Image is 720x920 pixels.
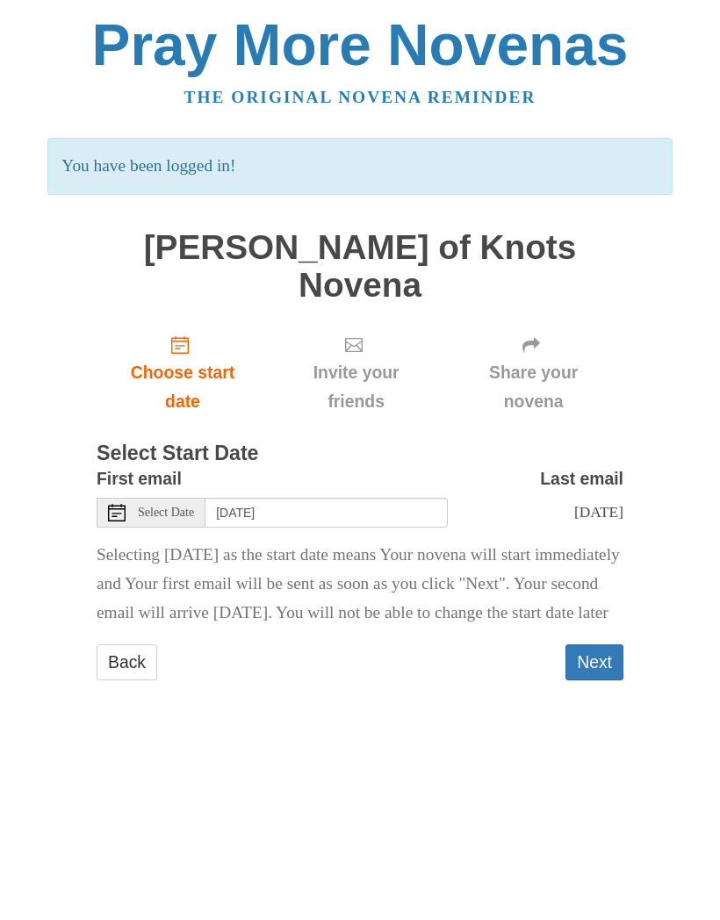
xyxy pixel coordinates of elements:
a: Pray More Novenas [92,12,629,77]
span: Select Date [138,507,194,519]
label: Last email [540,464,623,493]
p: Selecting [DATE] as the start date means Your novena will start immediately and Your first email ... [97,541,623,628]
span: [DATE] [574,503,623,521]
label: First email [97,464,182,493]
button: Next [565,644,623,680]
p: You have been logged in! [47,138,672,195]
h1: [PERSON_NAME] of Knots Novena [97,229,623,304]
span: Share your novena [461,358,606,416]
a: The original novena reminder [184,88,536,106]
h3: Select Start Date [97,442,623,465]
span: Choose start date [114,358,251,416]
input: Use the arrow keys to pick a date [205,498,448,528]
div: Click "Next" to confirm your start date first. [269,321,443,426]
div: Click "Next" to confirm your start date first. [443,321,623,426]
a: Choose start date [97,321,269,426]
a: Back [97,644,157,680]
span: Invite your friends [286,358,426,416]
